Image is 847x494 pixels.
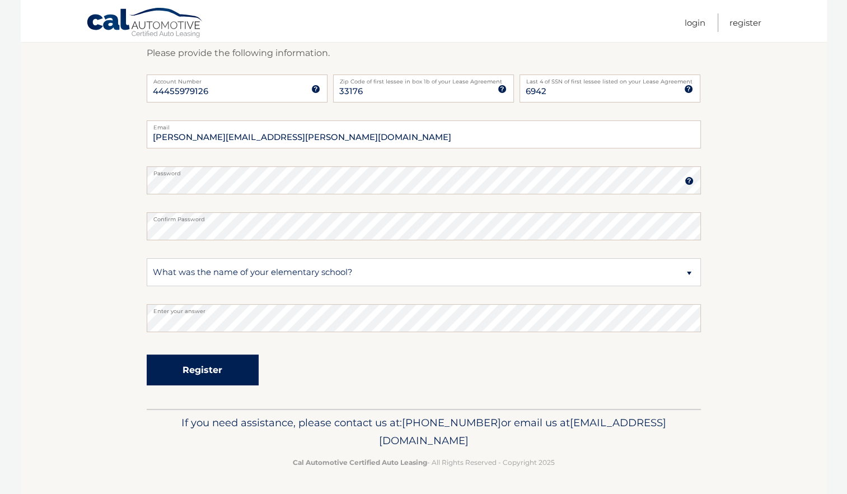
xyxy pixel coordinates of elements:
[520,74,700,83] label: Last 4 of SSN of first lessee listed on your Lease Agreement
[154,414,694,450] p: If you need assistance, please contact us at: or email us at
[147,120,701,148] input: Email
[147,355,259,385] button: Register
[333,74,514,83] label: Zip Code of first lessee in box 1b of your Lease Agreement
[293,458,427,467] strong: Cal Automotive Certified Auto Leasing
[402,416,501,429] span: [PHONE_NUMBER]
[685,13,705,32] a: Login
[684,85,693,94] img: tooltip.svg
[498,85,507,94] img: tooltip.svg
[729,13,761,32] a: Register
[147,212,701,221] label: Confirm Password
[154,456,694,468] p: - All Rights Reserved - Copyright 2025
[333,74,514,102] input: Zip Code
[147,45,701,61] p: Please provide the following information.
[311,85,320,94] img: tooltip.svg
[147,74,327,83] label: Account Number
[86,7,204,40] a: Cal Automotive
[147,304,701,313] label: Enter your answer
[520,74,700,102] input: SSN or EIN (last 4 digits only)
[685,176,694,185] img: tooltip.svg
[147,74,327,102] input: Account Number
[379,416,666,447] span: [EMAIL_ADDRESS][DOMAIN_NAME]
[147,120,701,129] label: Email
[147,166,701,175] label: Password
